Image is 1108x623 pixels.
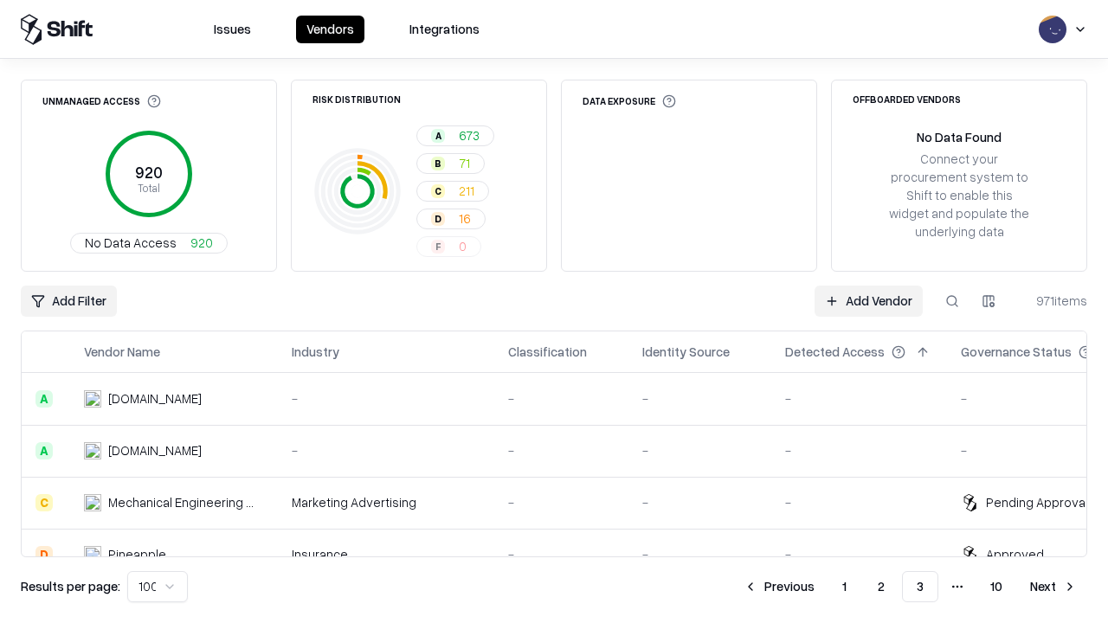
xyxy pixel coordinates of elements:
button: D16 [416,209,486,229]
div: D [431,212,445,226]
div: A [35,442,53,459]
div: - [292,389,480,408]
button: Integrations [399,16,490,43]
div: A [431,129,445,143]
button: 10 [976,571,1016,602]
div: Connect your procurement system to Shift to enable this widget and populate the underlying data [887,150,1031,241]
a: Add Vendor [815,286,923,317]
button: Next [1020,571,1087,602]
button: Previous [733,571,825,602]
div: - [642,545,757,563]
div: Pineapple [108,545,166,563]
div: - [292,441,480,459]
button: Issues [203,16,261,43]
div: A [35,390,53,408]
div: C [431,184,445,198]
span: 16 [459,209,471,228]
tspan: 920 [135,163,163,182]
img: Pineapple [84,546,101,563]
div: Marketing Advertising [292,493,480,511]
img: Mechanical Engineering World [84,494,101,511]
button: No Data Access920 [70,233,228,254]
div: - [642,389,757,408]
div: Risk Distribution [312,94,401,104]
div: Vendor Name [84,343,160,361]
div: Classification [508,343,587,361]
div: Pending Approval [986,493,1088,511]
span: No Data Access [85,234,177,252]
div: Insurance [292,545,480,563]
div: Governance Status [961,343,1072,361]
nav: pagination [733,571,1087,602]
div: B [431,157,445,170]
div: Approved [986,545,1044,563]
button: 2 [864,571,899,602]
div: Industry [292,343,339,361]
span: 211 [459,182,474,200]
span: 920 [190,234,213,252]
button: B71 [416,153,485,174]
div: Identity Source [642,343,730,361]
div: 971 items [1018,292,1087,310]
div: Data Exposure [583,94,676,108]
div: - [642,493,757,511]
div: D [35,546,53,563]
tspan: Total [138,181,160,195]
img: automat-it.com [84,390,101,408]
div: - [508,545,615,563]
div: - [508,493,615,511]
div: Mechanical Engineering World [108,493,264,511]
div: - [642,441,757,459]
div: Offboarded Vendors [853,94,961,104]
div: C [35,494,53,511]
span: 673 [459,126,480,145]
div: - [785,441,933,459]
div: - [508,389,615,408]
div: - [785,545,933,563]
div: [DOMAIN_NAME] [108,389,202,408]
button: 3 [902,571,938,602]
div: Unmanaged Access [42,94,161,108]
span: 71 [459,154,470,172]
button: Vendors [296,16,364,43]
img: madisonlogic.com [84,442,101,459]
div: No Data Found [917,128,1002,146]
button: 1 [828,571,860,602]
div: - [785,389,933,408]
div: - [785,493,933,511]
button: C211 [416,181,489,202]
button: A673 [416,125,494,146]
button: Add Filter [21,286,117,317]
p: Results per page: [21,577,120,595]
div: Detected Access [785,343,885,361]
div: [DOMAIN_NAME] [108,441,202,459]
div: - [508,441,615,459]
